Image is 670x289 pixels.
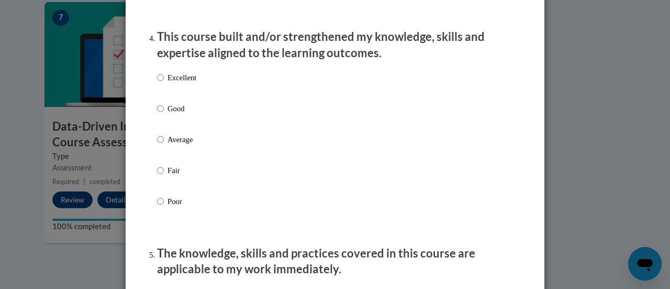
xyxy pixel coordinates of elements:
input: Poor [157,196,164,207]
p: Excellent [167,72,196,83]
p: Average [167,134,196,145]
p: The knowledge, skills and practices covered in this course are applicable to my work immediately. [157,245,513,278]
p: Good [167,103,196,114]
p: This course built and/or strengthened my knowledge, skills and expertise aligned to the learning ... [157,29,513,61]
input: Excellent [157,72,164,83]
p: Poor [167,196,196,207]
input: Fair [157,165,164,176]
input: Average [157,134,164,145]
p: Fair [167,165,196,176]
input: Good [157,103,164,114]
